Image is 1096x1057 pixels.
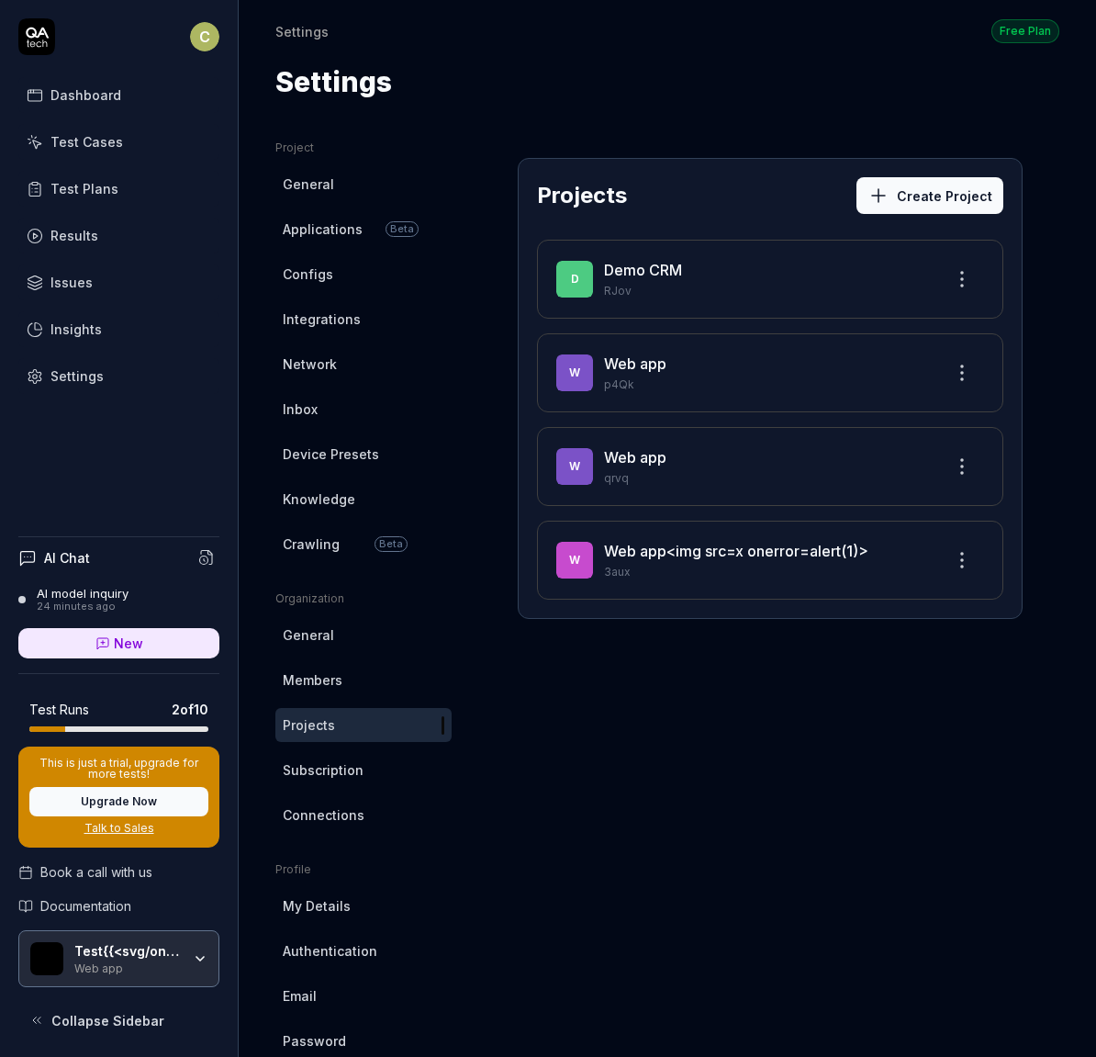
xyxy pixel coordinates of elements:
[74,960,181,974] div: Web app
[18,124,219,160] a: Test Cases
[275,753,452,787] a: Subscription
[50,366,104,386] div: Settings
[18,77,219,113] a: Dashboard
[275,167,452,201] a: General
[18,628,219,658] a: New
[29,787,208,816] button: Upgrade Now
[29,820,208,837] a: Talk to Sales
[604,470,929,487] p: qrvq
[18,218,219,253] a: Results
[556,261,593,298] span: D
[51,1011,164,1030] span: Collapse Sidebar
[283,805,364,825] span: Connections
[275,437,452,471] a: Device Presets
[50,85,121,105] div: Dashboard
[275,889,452,923] a: My Details
[991,18,1059,43] button: Free Plan
[275,62,392,103] h1: Settings
[604,377,929,393] p: p4Qk
[18,930,219,987] button: Test{{<svg/onload=alert(1)>}} LogoTest{{<svg/onload=alert(1)>}}Web app
[275,708,452,742] a: Projects
[50,179,118,198] div: Test Plans
[275,257,452,291] a: Configs
[18,264,219,300] a: Issues
[275,212,452,246] a: ApplicationsBeta
[18,171,219,207] a: Test Plans
[283,309,361,329] span: Integrations
[37,601,129,613] div: 24 minutes ago
[40,896,131,916] span: Documentation
[275,663,452,697] a: Members
[275,302,452,336] a: Integrations
[283,489,355,509] span: Knowledge
[283,670,342,690] span: Members
[275,861,452,878] div: Profile
[275,482,452,516] a: Knowledge
[604,564,929,580] p: 3aux
[604,261,682,279] a: Demo CRM
[604,283,929,299] p: RJov
[18,586,219,613] a: AI model inquiry24 minutes ago
[172,700,208,719] span: 2 of 10
[275,590,452,607] div: Organization
[386,221,419,237] span: Beta
[283,174,334,194] span: General
[283,760,363,780] span: Subscription
[604,542,868,560] a: Web app<img src=x onerror=alert(1)>
[50,320,102,339] div: Insights
[283,715,335,735] span: Projects
[114,634,143,653] span: New
[283,986,317,1006] span: Email
[375,536,408,552] span: Beta
[275,979,452,1013] a: Email
[50,273,93,292] div: Issues
[604,448,666,467] a: Web app
[283,399,318,419] span: Inbox
[190,18,219,55] button: C
[37,586,129,601] div: AI model inquiry
[29,758,208,780] p: This is just a trial, upgrade for more tests!
[283,444,379,464] span: Device Presets
[275,392,452,426] a: Inbox
[275,527,452,561] a: CrawlingBeta
[283,264,333,284] span: Configs
[74,943,181,960] div: Test{{<svg/onload=alert(1)>}}
[275,934,452,968] a: Authentication
[275,798,452,832] a: Connections
[275,140,452,156] div: Project
[18,358,219,394] a: Settings
[556,542,593,579] span: W
[856,177,1003,214] button: Create Project
[190,22,219,51] span: C
[50,226,98,245] div: Results
[283,1031,346,1051] span: Password
[556,448,593,485] span: W
[40,862,152,882] span: Book a call with us
[18,862,219,882] a: Book a call with us
[275,22,329,40] div: Settings
[30,942,63,975] img: Test{{<svg/onload=alert(1)>}} Logo
[29,702,89,718] h5: Test Runs
[18,896,219,916] a: Documentation
[275,618,452,652] a: General
[537,179,627,212] h2: Projects
[283,625,334,645] span: General
[283,219,363,239] span: Applications
[275,347,452,381] a: Network
[44,548,90,568] h4: AI Chat
[283,534,340,554] span: Crawling
[18,1002,219,1039] button: Collapse Sidebar
[556,354,593,391] span: W
[283,354,337,374] span: Network
[283,941,377,961] span: Authentication
[283,896,351,916] span: My Details
[50,132,123,152] div: Test Cases
[604,354,666,373] a: Web app
[18,311,219,347] a: Insights
[991,19,1059,43] div: Free Plan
